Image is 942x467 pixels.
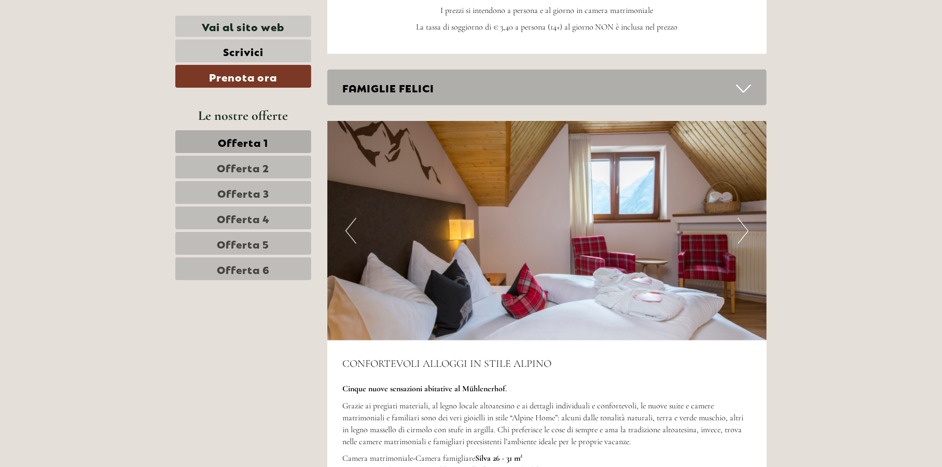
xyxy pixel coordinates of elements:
div: [GEOGRAPHIC_DATA] [16,30,138,38]
p: Camera matrimoniale Camera famigliare [343,452,752,464]
span: Offerta 3 [217,185,269,200]
button: Previous [345,218,356,244]
div: lunedì [184,8,225,25]
small: 13:48 [16,50,138,58]
span: CONFORTEVOLI ALLOGGI IN STILE ALPINO [343,358,552,370]
span: Offerta 5 [217,236,270,251]
p: Grazie ai pregiati materiali, al legno locale altoatesino e ai dettagli individuali e confortevol... [343,400,752,447]
div: Le nostre offerte [175,106,311,125]
span: Offerta 1 [218,134,269,149]
button: Next [738,218,749,244]
span: Offerta 2 [217,160,270,174]
button: Invia [348,269,409,292]
span: . [506,383,507,394]
strong: - [413,453,416,463]
div: FAMIGLIE FELICI [327,70,767,105]
span: Offerta 4 [217,211,270,225]
strong: Cinque nuove sensazioni abitative al Mühlenerhof [343,383,507,394]
div: Buon giorno, come possiamo aiutarla? [8,28,144,60]
span: Offerta 6 [217,262,270,276]
a: Vai al sito web [175,16,311,37]
span: La tassa di soggiorno di € 3,40 a persona (14+) al giorno NON è inclusa nel prezzo [416,22,678,32]
strong: Silva 26 - 31 m² [476,453,523,463]
span: I prezzi si intendono a persona e al giorno in camera matrimoniale [440,5,653,16]
a: Scrivici [175,39,311,62]
a: Prenota ora [175,65,311,88]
